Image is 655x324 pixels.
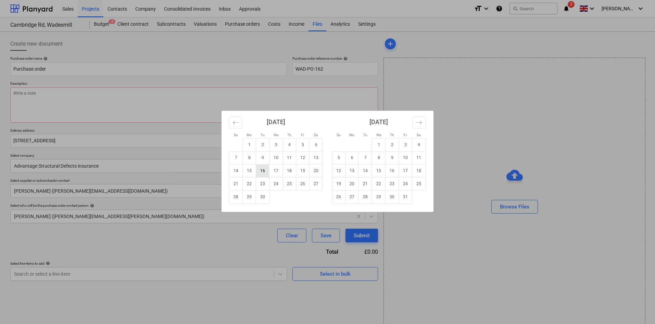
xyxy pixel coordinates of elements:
[412,138,426,151] td: Saturday, October 4, 2025
[261,133,265,137] small: Tu
[243,190,256,203] td: Monday, September 29, 2025
[345,164,359,177] td: Monday, October 13, 2025
[229,117,242,129] button: Move backward to switch to the previous month.
[256,177,269,190] td: Tuesday, September 23, 2025
[247,133,252,137] small: Mo
[386,138,399,151] td: Thursday, October 2, 2025
[243,151,256,164] td: Monday, September 8, 2025
[376,133,381,137] small: We
[283,151,296,164] td: Thursday, September 11, 2025
[256,151,269,164] td: Tuesday, September 9, 2025
[283,138,296,151] td: Thursday, September 4, 2025
[412,164,426,177] td: Saturday, October 18, 2025
[256,164,269,177] td: Tuesday, September 16, 2025
[287,133,291,137] small: Th
[372,151,386,164] td: Wednesday, October 8, 2025
[399,190,412,203] td: Friday, October 31, 2025
[256,138,269,151] td: Tuesday, September 2, 2025
[372,138,386,151] td: Wednesday, October 1, 2025
[283,164,296,177] td: Thursday, September 18, 2025
[369,118,388,125] strong: [DATE]
[269,164,283,177] td: Wednesday, September 17, 2025
[229,177,243,190] td: Sunday, September 21, 2025
[332,151,345,164] td: Sunday, October 5, 2025
[267,118,285,125] strong: [DATE]
[372,190,386,203] td: Wednesday, October 29, 2025
[417,133,420,137] small: Sa
[412,177,426,190] td: Saturday, October 25, 2025
[296,164,310,177] td: Friday, September 19, 2025
[243,164,256,177] td: Monday, September 15, 2025
[345,190,359,203] td: Monday, October 27, 2025
[399,151,412,164] td: Friday, October 10, 2025
[345,151,359,164] td: Monday, October 6, 2025
[274,133,278,137] small: We
[296,151,310,164] td: Friday, September 12, 2025
[337,133,341,137] small: Su
[399,138,412,151] td: Friday, October 3, 2025
[296,177,310,190] td: Friday, September 26, 2025
[359,164,372,177] td: Tuesday, October 14, 2025
[359,190,372,203] td: Tuesday, October 28, 2025
[404,133,407,137] small: Fr
[359,177,372,190] td: Tuesday, October 21, 2025
[283,177,296,190] td: Thursday, September 25, 2025
[399,177,412,190] td: Friday, October 24, 2025
[386,190,399,203] td: Thursday, October 30, 2025
[349,133,354,137] small: Mo
[296,138,310,151] td: Friday, September 5, 2025
[310,138,323,151] td: Saturday, September 6, 2025
[243,138,256,151] td: Monday, September 1, 2025
[229,164,243,177] td: Sunday, September 14, 2025
[386,151,399,164] td: Thursday, October 9, 2025
[412,151,426,164] td: Saturday, October 11, 2025
[372,177,386,190] td: Wednesday, October 22, 2025
[301,133,304,137] small: Fr
[372,164,386,177] td: Wednesday, October 15, 2025
[390,133,394,137] small: Th
[256,190,269,203] td: Tuesday, September 30, 2025
[412,117,426,129] button: Move forward to switch to the next month.
[363,133,367,137] small: Tu
[621,291,655,324] iframe: Chat Widget
[229,190,243,203] td: Sunday, September 28, 2025
[269,138,283,151] td: Wednesday, September 3, 2025
[332,190,345,203] td: Sunday, October 26, 2025
[399,164,412,177] td: Friday, October 17, 2025
[386,164,399,177] td: Thursday, October 16, 2025
[234,133,238,137] small: Su
[310,177,323,190] td: Saturday, September 27, 2025
[332,164,345,177] td: Sunday, October 12, 2025
[310,164,323,177] td: Saturday, September 20, 2025
[243,177,256,190] td: Monday, September 22, 2025
[222,111,433,212] div: Calendar
[310,151,323,164] td: Saturday, September 13, 2025
[269,151,283,164] td: Wednesday, September 10, 2025
[345,177,359,190] td: Monday, October 20, 2025
[229,151,243,164] td: Sunday, September 7, 2025
[332,177,345,190] td: Sunday, October 19, 2025
[359,151,372,164] td: Tuesday, October 7, 2025
[386,177,399,190] td: Thursday, October 23, 2025
[269,177,283,190] td: Wednesday, September 24, 2025
[314,133,318,137] small: Sa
